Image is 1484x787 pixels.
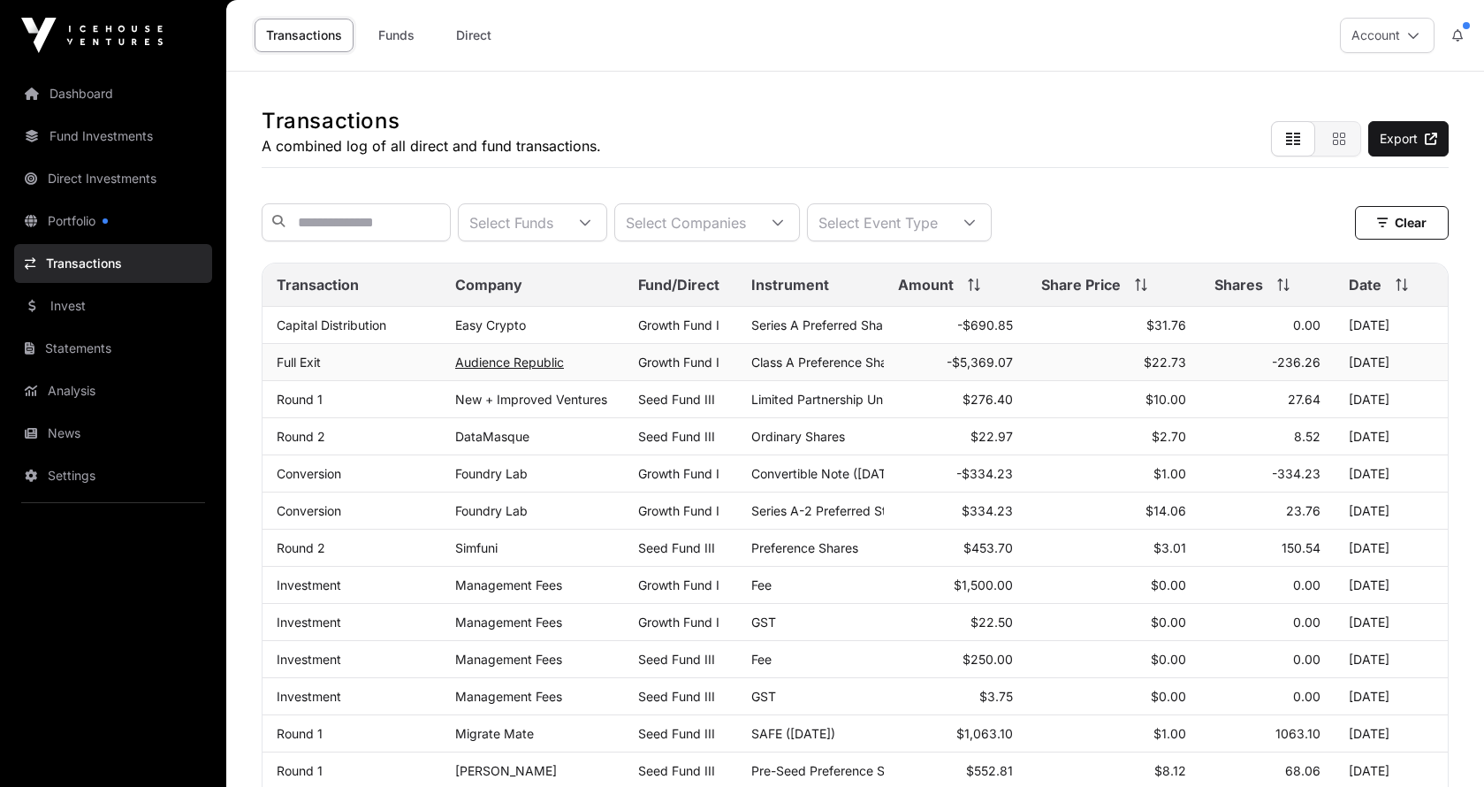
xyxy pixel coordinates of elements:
[638,355,719,370] a: Growth Fund I
[1293,652,1320,667] span: 0.00
[1368,121,1449,157] a: Export
[14,329,212,368] a: Statements
[884,567,1027,604] td: $1,500.00
[14,456,212,495] a: Settings
[884,604,1027,641] td: $22.50
[455,763,557,778] a: [PERSON_NAME]
[1335,715,1448,753] td: [DATE]
[884,530,1027,567] td: $453.70
[1335,641,1448,678] td: [DATE]
[1153,466,1186,481] span: $1.00
[638,317,719,332] a: Growth Fund I
[1335,530,1448,567] td: [DATE]
[1153,540,1186,555] span: $3.01
[884,344,1027,381] td: -$5,369.07
[751,577,772,592] span: Fee
[751,689,776,704] span: GST
[14,371,212,410] a: Analysis
[638,392,715,407] a: Seed Fund III
[277,466,341,481] a: Conversion
[455,429,529,444] a: DataMasque
[277,652,341,667] a: Investment
[1349,274,1381,295] span: Date
[1286,503,1320,518] span: 23.76
[808,204,948,241] div: Select Event Type
[884,418,1027,455] td: $22.97
[1145,392,1186,407] span: $10.00
[1145,503,1186,518] span: $14.06
[884,455,1027,493] td: -$334.23
[14,202,212,241] a: Portfolio
[751,726,835,741] span: SAFE ([DATE])
[455,652,610,667] p: Management Fees
[1041,274,1121,295] span: Share Price
[14,159,212,198] a: Direct Investments
[361,19,431,52] a: Funds
[884,307,1027,344] td: -$690.85
[1214,274,1263,295] span: Shares
[1335,455,1448,493] td: [DATE]
[14,244,212,283] a: Transactions
[1335,678,1448,715] td: [DATE]
[1335,493,1448,530] td: [DATE]
[638,540,715,555] a: Seed Fund III
[14,117,212,156] a: Fund Investments
[1288,392,1320,407] span: 27.64
[1335,344,1448,381] td: [DATE]
[638,726,715,741] a: Seed Fund III
[638,689,715,704] a: Seed Fund III
[455,615,610,630] p: Management Fees
[751,652,772,667] span: Fee
[277,540,325,555] a: Round 2
[1285,763,1320,778] span: 68.06
[277,317,386,332] a: Capital Distribution
[1293,317,1320,332] span: 0.00
[455,726,534,741] a: Migrate Mate
[1293,577,1320,592] span: 0.00
[898,274,954,295] span: Amount
[277,429,325,444] a: Round 2
[277,355,321,370] a: Full Exit
[1154,763,1186,778] span: $8.12
[277,274,359,295] span: Transaction
[1335,418,1448,455] td: [DATE]
[884,678,1027,715] td: $3.75
[455,392,607,407] a: New + Improved Ventures
[1293,615,1320,630] span: 0.00
[751,274,829,295] span: Instrument
[884,641,1027,678] td: $250.00
[751,763,917,778] span: Pre-Seed Preference Shares
[638,429,715,444] a: Seed Fund III
[1272,466,1320,481] span: -334.23
[262,107,601,135] h1: Transactions
[1355,206,1449,240] button: Clear
[1151,615,1186,630] span: $0.00
[751,392,896,407] span: Limited Partnership Units
[1144,355,1186,370] span: $22.73
[277,577,341,592] a: Investment
[455,540,498,555] a: Simfuni
[751,317,894,332] span: Series A Preferred Share
[1151,577,1186,592] span: $0.00
[638,577,719,592] a: Growth Fund I
[1340,18,1435,53] button: Account
[277,689,341,704] a: Investment
[638,503,719,518] a: Growth Fund I
[1153,726,1186,741] span: $1.00
[255,19,354,52] a: Transactions
[262,135,601,157] p: A combined log of all direct and fund transactions.
[884,493,1027,530] td: $334.23
[1151,689,1186,704] span: $0.00
[438,19,509,52] a: Direct
[277,763,323,778] a: Round 1
[1293,689,1320,704] span: 0.00
[751,466,902,481] span: Convertible Note ([DATE])
[455,577,610,592] p: Management Fees
[1146,317,1186,332] span: $31.76
[751,429,845,444] span: Ordinary Shares
[1396,702,1484,787] iframe: Chat Widget
[455,317,526,332] a: Easy Crypto
[1272,355,1320,370] span: -236.26
[1282,540,1320,555] span: 150.54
